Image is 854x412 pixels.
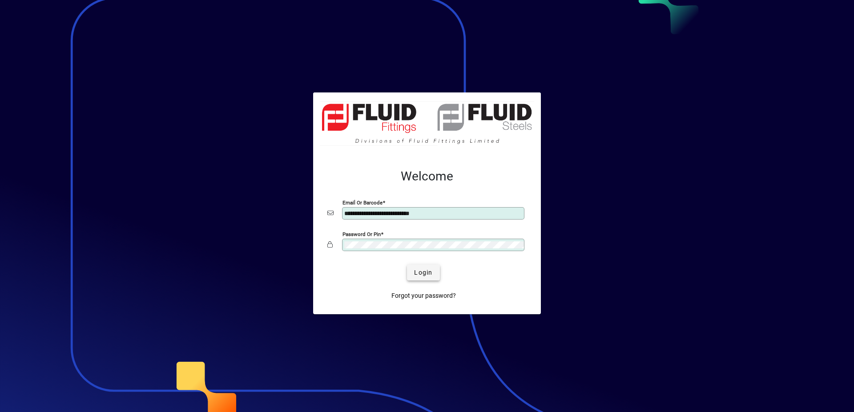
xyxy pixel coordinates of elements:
h2: Welcome [327,169,527,184]
span: Forgot your password? [391,291,456,300]
mat-label: Email or Barcode [342,200,383,206]
span: Login [414,268,432,277]
a: Forgot your password? [388,288,459,304]
mat-label: Password or Pin [342,231,381,237]
button: Login [407,264,439,280]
